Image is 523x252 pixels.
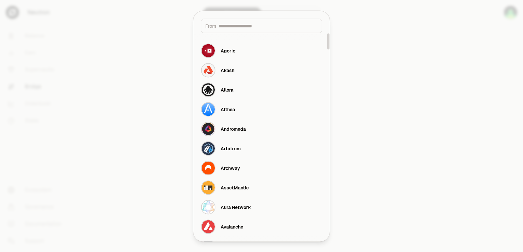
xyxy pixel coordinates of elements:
[202,200,215,214] img: Aura Network Logo
[197,99,326,119] button: Althea LogoAlthea
[202,181,215,194] img: AssetMantle Logo
[221,204,251,210] div: Aura Network
[221,106,235,112] div: Althea
[202,64,215,77] img: Akash Logo
[221,165,240,171] div: Archway
[202,122,215,135] img: Andromeda Logo
[202,83,215,96] img: Allora Logo
[197,139,326,158] button: Arbitrum LogoArbitrum
[202,220,215,233] img: Avalanche Logo
[197,41,326,60] button: Agoric LogoAgoric
[221,145,241,152] div: Arbitrum
[197,80,326,99] button: Allora LogoAllora
[221,47,235,54] div: Agoric
[202,44,215,57] img: Agoric Logo
[221,67,234,73] div: Akash
[202,142,215,155] img: Arbitrum Logo
[197,119,326,139] button: Andromeda LogoAndromeda
[205,22,216,29] span: From
[197,60,326,80] button: Akash LogoAkash
[221,126,246,132] div: Andromeda
[221,86,233,93] div: Allora
[221,223,243,230] div: Avalanche
[202,161,215,174] img: Archway Logo
[197,197,326,217] button: Aura Network LogoAura Network
[221,184,249,191] div: AssetMantle
[197,178,326,197] button: AssetMantle LogoAssetMantle
[202,103,215,116] img: Althea Logo
[197,217,326,236] button: Avalanche LogoAvalanche
[197,158,326,178] button: Archway LogoArchway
